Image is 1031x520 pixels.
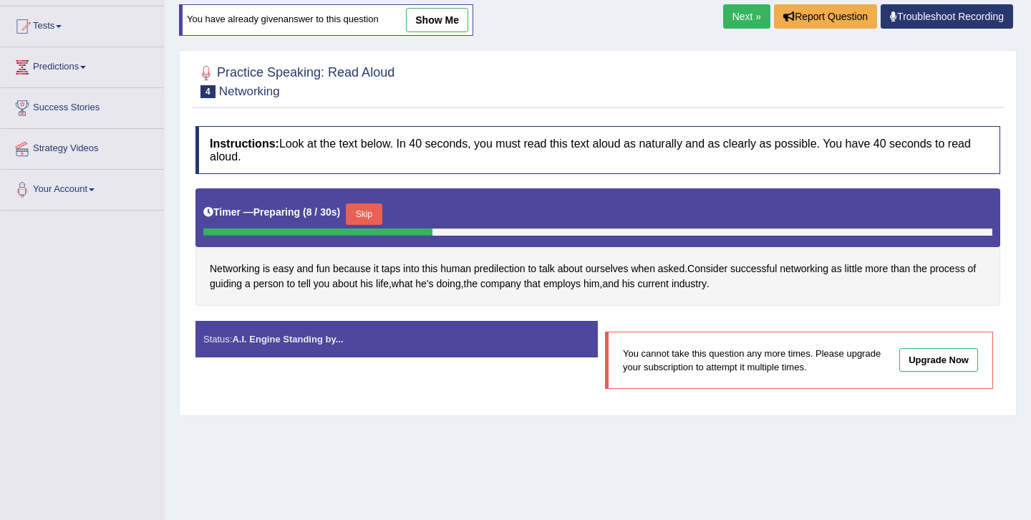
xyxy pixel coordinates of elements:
[672,276,707,292] span: Click to see word definition
[245,276,251,292] span: Click to see word definition
[296,261,313,276] span: Click to see word definition
[631,261,654,276] span: Click to see word definition
[195,321,598,357] div: Status:
[298,276,311,292] span: Click to see word definition
[1,47,164,83] a: Predictions
[602,276,619,292] span: Click to see word definition
[881,4,1013,29] a: Troubleshoot Recording
[584,276,600,292] span: Click to see word definition
[930,261,965,276] span: Click to see word definition
[831,261,842,276] span: Click to see word definition
[845,261,863,276] span: Click to see word definition
[286,276,295,292] span: Click to see word definition
[1,129,164,165] a: Strategy Videos
[374,261,379,276] span: Click to see word definition
[253,206,300,218] b: Preparing
[422,261,438,276] span: Click to see word definition
[203,207,340,218] h5: Timer —
[406,8,468,32] a: show me
[360,276,373,292] span: Click to see word definition
[622,276,635,292] span: Click to see word definition
[195,62,395,98] h2: Practice Speaking: Read Aloud
[415,276,433,292] span: Click to see word definition
[436,276,460,292] span: Click to see word definition
[382,261,400,276] span: Click to see word definition
[474,261,526,276] span: Click to see word definition
[730,261,777,276] span: Click to see word definition
[403,261,420,276] span: Click to see word definition
[210,138,279,150] b: Instructions:
[195,126,1000,174] h4: Look at the text below. In 40 seconds, you must read this text aloud as naturally and as clearly ...
[464,276,478,292] span: Click to see word definition
[376,276,389,292] span: Click to see word definition
[232,334,343,345] strong: A.I. Engine Standing by...
[1,170,164,206] a: Your Account
[306,206,337,218] b: 8 / 30s
[332,276,357,292] span: Click to see word definition
[210,276,242,292] span: Click to see word definition
[263,261,270,276] span: Click to see word definition
[219,85,280,98] small: Networking
[723,4,770,29] a: Next »
[543,276,581,292] span: Click to see word definition
[586,261,629,276] span: Click to see word definition
[316,261,330,276] span: Click to see word definition
[1,6,164,42] a: Tests
[774,4,877,29] button: Report Question
[913,261,926,276] span: Click to see word definition
[539,261,555,276] span: Click to see word definition
[337,206,341,218] b: )
[968,261,977,276] span: Click to see word definition
[333,261,371,276] span: Click to see word definition
[1,88,164,124] a: Success Stories
[658,261,684,276] span: Click to see word definition
[637,276,669,292] span: Click to see word definition
[273,261,294,276] span: Click to see word definition
[440,261,471,276] span: Click to see word definition
[303,206,306,218] b: (
[480,276,521,292] span: Click to see word definition
[392,276,413,292] span: Click to see word definition
[623,347,889,374] p: You cannot take this question any more times. Please upgrade your subscription to attempt it mult...
[780,261,828,276] span: Click to see word definition
[524,276,541,292] span: Click to see word definition
[179,4,473,36] div: You have already given answer to this question
[528,261,536,276] span: Click to see word definition
[899,348,978,372] a: Upgrade Now
[865,261,888,276] span: Click to see word definition
[200,85,216,98] span: 4
[195,188,1000,305] div: . , , , .
[687,261,727,276] span: Click to see word definition
[558,261,583,276] span: Click to see word definition
[891,261,910,276] span: Click to see word definition
[346,203,382,225] button: Skip
[210,261,260,276] span: Click to see word definition
[253,276,284,292] span: Click to see word definition
[314,276,330,292] span: Click to see word definition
